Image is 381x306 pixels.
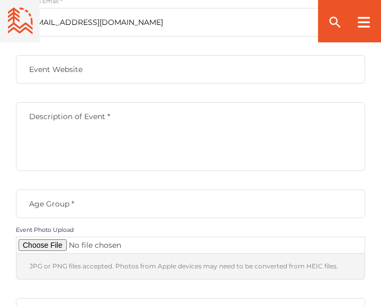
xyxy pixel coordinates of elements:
label: Age Group * [16,199,365,209]
label: Description of Event * [16,112,365,121]
div: JPG or PNG files accepted. Photos from Apple devices may need to be converted from HEIC files. [16,254,365,280]
ion-icon: search [328,15,342,30]
label: Event Photo Upload [16,226,365,233]
label: Event Website [16,65,365,74]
